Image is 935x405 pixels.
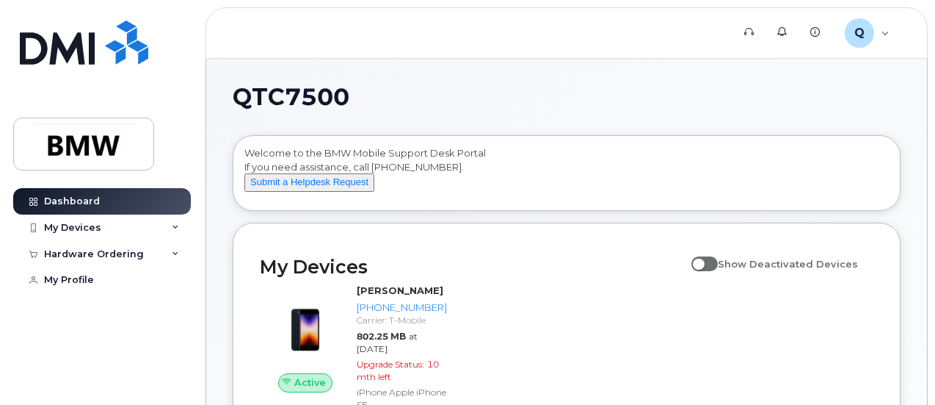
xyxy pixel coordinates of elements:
[357,359,424,370] span: Upgrade Status:
[233,86,349,108] span: QTC7500
[691,250,703,262] input: Show Deactivated Devices
[272,291,339,359] img: image20231002-3703462-10zne2t.jpeg
[244,146,889,205] div: Welcome to the BMW Mobile Support Desk Portal If you need assistance, call [PHONE_NUMBER].
[260,256,684,278] h2: My Devices
[718,258,858,270] span: Show Deactivated Devices
[357,314,447,326] div: Carrier: T-Mobile
[357,331,418,354] span: at [DATE]
[357,359,439,382] span: 10 mth left
[357,301,447,315] div: [PHONE_NUMBER]
[357,331,406,342] span: 802.25 MB
[244,173,374,192] button: Submit a Helpdesk Request
[294,376,326,390] span: Active
[244,176,374,187] a: Submit a Helpdesk Request
[871,341,924,394] iframe: Messenger Launcher
[357,284,443,296] strong: [PERSON_NAME]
